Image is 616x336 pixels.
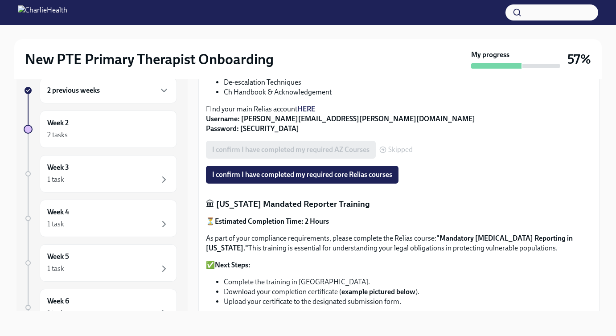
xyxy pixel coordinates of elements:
[47,175,64,184] div: 1 task
[215,217,329,225] strong: Estimated Completion Time: 2 Hours
[206,115,475,133] strong: Username: [PERSON_NAME][EMAIL_ADDRESS][PERSON_NAME][DOMAIN_NAME] Password: [SECURITY_DATA]
[24,289,177,326] a: Week 61 task
[47,296,69,306] h6: Week 6
[47,264,64,274] div: 1 task
[224,277,592,287] li: Complete the training in [GEOGRAPHIC_DATA].
[18,5,67,20] img: CharlieHealth
[224,78,592,87] li: De-escalation Techniques
[224,297,592,307] li: Upload your certificate to the designated submission form.
[206,217,592,226] p: ⏳
[47,130,68,140] div: 2 tasks
[47,219,64,229] div: 1 task
[206,260,592,270] p: ✅
[24,155,177,193] a: Week 31 task
[47,252,69,262] h6: Week 5
[47,86,100,95] h6: 2 previous weeks
[47,118,69,128] h6: Week 2
[341,287,415,296] strong: example pictured below
[24,244,177,282] a: Week 51 task
[224,287,592,297] li: Download your completion certificate ( ).
[24,111,177,148] a: Week 22 tasks
[206,198,592,210] p: 🏛 [US_STATE] Mandated Reporter Training
[567,51,591,67] h3: 57%
[25,50,274,68] h2: New PTE Primary Therapist Onboarding
[206,166,398,184] button: I confirm I have completed my required core Relias courses
[212,170,392,179] span: I confirm I have completed my required core Relias courses
[471,50,509,60] strong: My progress
[206,234,592,253] p: As part of your compliance requirements, please complete the Relias course: This training is esse...
[40,78,177,103] div: 2 previous weeks
[47,308,64,318] div: 1 task
[24,200,177,237] a: Week 41 task
[297,105,315,113] a: HERE
[224,87,592,97] li: Ch Handbook & Acknowledgement
[215,261,251,269] strong: Next Steps:
[47,207,69,217] h6: Week 4
[206,104,592,134] p: FInd your main Relias account
[47,163,69,172] h6: Week 3
[388,146,413,153] span: Skipped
